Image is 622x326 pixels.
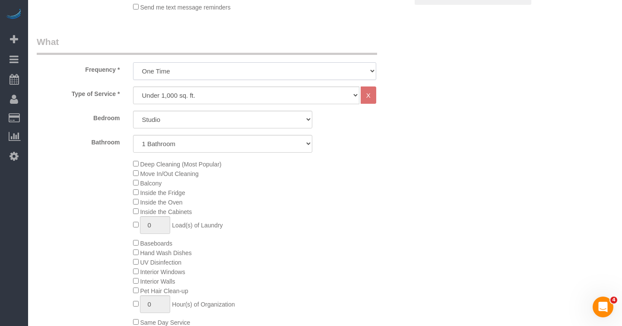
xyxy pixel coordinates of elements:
span: Balcony [140,180,162,187]
span: Hand Wash Dishes [140,249,191,256]
label: Frequency * [30,62,127,74]
legend: What [37,35,377,55]
label: Bathroom [30,135,127,147]
span: Move In/Out Cleaning [140,170,198,177]
iframe: Intercom live chat [593,297,613,317]
label: Type of Service * [30,86,127,98]
span: Inside the Oven [140,199,182,206]
span: Load(s) of Laundry [172,222,223,229]
span: Baseboards [140,240,172,247]
span: Pet Hair Clean-up [140,288,188,294]
span: UV Disinfection [140,259,181,266]
span: Inside the Cabinets [140,208,192,215]
label: Bedroom [30,111,127,122]
span: Deep Cleaning (Most Popular) [140,161,221,168]
span: Send me text message reminders [140,4,230,11]
span: Hour(s) of Organization [172,301,235,308]
img: Automaid Logo [5,9,22,21]
span: Interior Walls [140,278,175,285]
span: Inside the Fridge [140,189,185,196]
span: Same Day Service [140,319,190,326]
span: 4 [610,297,617,304]
span: Interior Windows [140,268,185,275]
